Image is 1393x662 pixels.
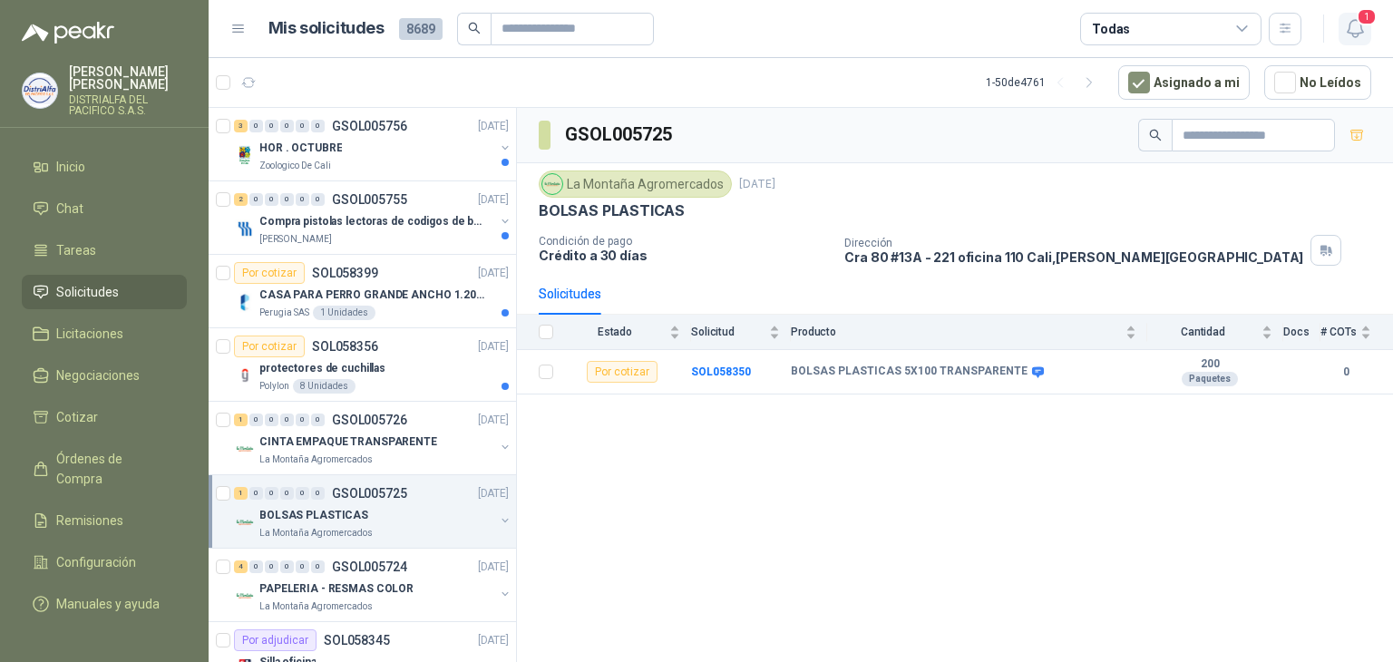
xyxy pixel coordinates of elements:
th: Producto [791,315,1147,350]
a: Solicitudes [22,275,187,309]
b: 200 [1147,357,1272,372]
p: Cra 80 #13A - 221 oficina 110 Cali , [PERSON_NAME][GEOGRAPHIC_DATA] [844,249,1303,265]
img: Company Logo [542,174,562,194]
div: 0 [280,560,294,573]
span: Órdenes de Compra [56,449,170,489]
div: Por cotizar [234,336,305,357]
p: GSOL005724 [332,560,407,573]
div: 0 [280,120,294,132]
p: [PERSON_NAME] [PERSON_NAME] [69,65,187,91]
p: [DATE] [478,485,509,502]
p: Zoologico De Cali [259,159,331,173]
p: Perugia SAS [259,306,309,320]
img: Company Logo [234,365,256,386]
div: 3 [234,120,248,132]
span: Solicitud [691,326,765,338]
div: 0 [296,487,309,500]
a: 3 0 0 0 0 0 GSOL005756[DATE] Company LogoHOR . OCTUBREZoologico De Cali [234,115,512,173]
a: Tareas [22,233,187,268]
div: 0 [280,487,294,500]
div: 0 [265,414,278,426]
a: Licitaciones [22,316,187,351]
img: Company Logo [234,218,256,239]
th: Estado [564,315,691,350]
div: 0 [249,120,263,132]
div: Por cotizar [234,262,305,284]
p: [DATE] [478,118,509,135]
p: La Montaña Agromercados [259,453,373,467]
th: Solicitud [691,315,791,350]
div: Todas [1092,19,1130,39]
p: Compra pistolas lectoras de codigos de barras [259,213,485,230]
div: 0 [265,487,278,500]
p: Crédito a 30 días [539,248,830,263]
a: Por cotizarSOL058356[DATE] Company Logoprotectores de cuchillasPolylon8 Unidades [209,328,516,402]
p: protectores de cuchillas [259,360,385,377]
p: [PERSON_NAME] [259,232,332,247]
span: search [468,22,481,34]
button: No Leídos [1264,65,1371,100]
div: 0 [249,193,263,206]
div: 0 [265,193,278,206]
div: 8 Unidades [293,379,356,394]
span: Chat [56,199,83,219]
p: La Montaña Agromercados [259,526,373,540]
span: Licitaciones [56,324,123,344]
th: # COTs [1320,315,1393,350]
a: Inicio [22,150,187,184]
p: GSOL005755 [332,193,407,206]
p: [DATE] [478,191,509,209]
p: GSOL005726 [332,414,407,426]
div: 0 [265,560,278,573]
span: Producto [791,326,1122,338]
b: 0 [1320,364,1371,381]
p: [DATE] [478,632,509,649]
img: Company Logo [234,291,256,313]
span: Negociaciones [56,365,140,385]
div: La Montaña Agromercados [539,170,732,198]
img: Company Logo [234,511,256,533]
span: Configuración [56,552,136,572]
p: Dirección [844,237,1303,249]
p: [DATE] [478,412,509,429]
div: 0 [311,414,325,426]
a: 1 0 0 0 0 0 GSOL005726[DATE] Company LogoCINTA EMPAQUE TRANSPARENTELa Montaña Agromercados [234,409,512,467]
p: GSOL005725 [332,487,407,500]
div: 1 - 50 de 4761 [986,68,1104,97]
p: [DATE] [478,559,509,576]
a: 4 0 0 0 0 0 GSOL005724[DATE] Company LogoPAPELERIA - RESMAS COLORLa Montaña Agromercados [234,556,512,614]
span: 1 [1357,8,1377,25]
span: Cantidad [1147,326,1258,338]
p: SOL058345 [324,634,390,647]
div: 2 [234,193,248,206]
span: Inicio [56,157,85,177]
span: Remisiones [56,511,123,531]
a: Manuales y ayuda [22,587,187,621]
div: Solicitudes [539,284,601,304]
a: 2 0 0 0 0 0 GSOL005755[DATE] Company LogoCompra pistolas lectoras de codigos de barras[PERSON_NAME] [234,189,512,247]
p: La Montaña Agromercados [259,599,373,614]
span: Estado [564,326,666,338]
p: SOL058356 [312,340,378,353]
th: Cantidad [1147,315,1283,350]
a: Por cotizarSOL058399[DATE] Company LogoCASA PARA PERRO GRANDE ANCHO 1.20x1.00 x1.20Perugia SAS1 U... [209,255,516,328]
div: 0 [311,120,325,132]
p: SOL058399 [312,267,378,279]
img: Company Logo [234,438,256,460]
img: Company Logo [234,585,256,607]
a: SOL058350 [691,365,751,378]
p: BOLSAS PLASTICAS [259,507,368,524]
p: [DATE] [739,176,775,193]
button: 1 [1339,13,1371,45]
span: Solicitudes [56,282,119,302]
p: Polylon [259,379,289,394]
p: DISTRIALFA DEL PACIFICO S.A.S. [69,94,187,116]
a: Chat [22,191,187,226]
h3: GSOL005725 [565,121,675,149]
a: Órdenes de Compra [22,442,187,496]
div: 0 [280,193,294,206]
div: 0 [311,560,325,573]
p: GSOL005756 [332,120,407,132]
div: Por cotizar [587,361,658,383]
span: search [1149,129,1162,141]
